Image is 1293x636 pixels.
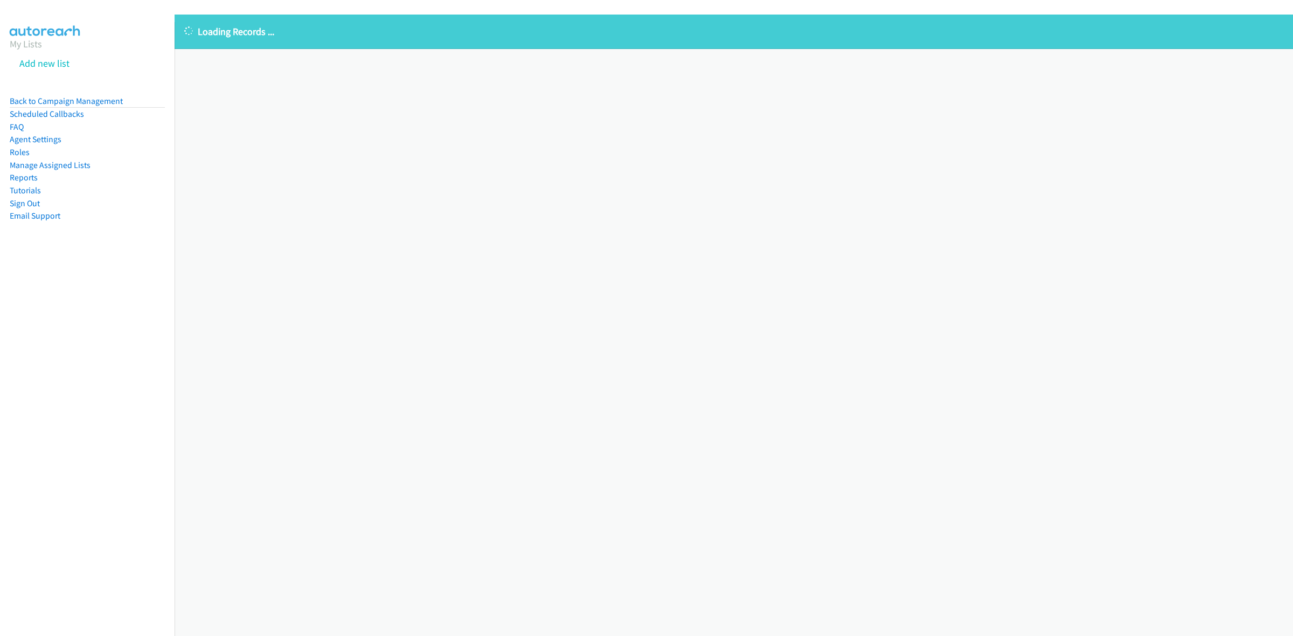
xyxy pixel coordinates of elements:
a: Email Support [10,211,60,221]
a: My Lists [10,38,42,50]
p: Loading Records ... [184,24,1283,39]
a: Agent Settings [10,134,61,144]
a: Back to Campaign Management [10,96,123,106]
a: Tutorials [10,185,41,195]
a: FAQ [10,122,24,132]
a: Add new list [19,57,69,69]
a: Scheduled Callbacks [10,109,84,119]
a: Manage Assigned Lists [10,160,91,170]
a: Roles [10,147,30,157]
a: Reports [10,172,38,183]
a: Sign Out [10,198,40,208]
